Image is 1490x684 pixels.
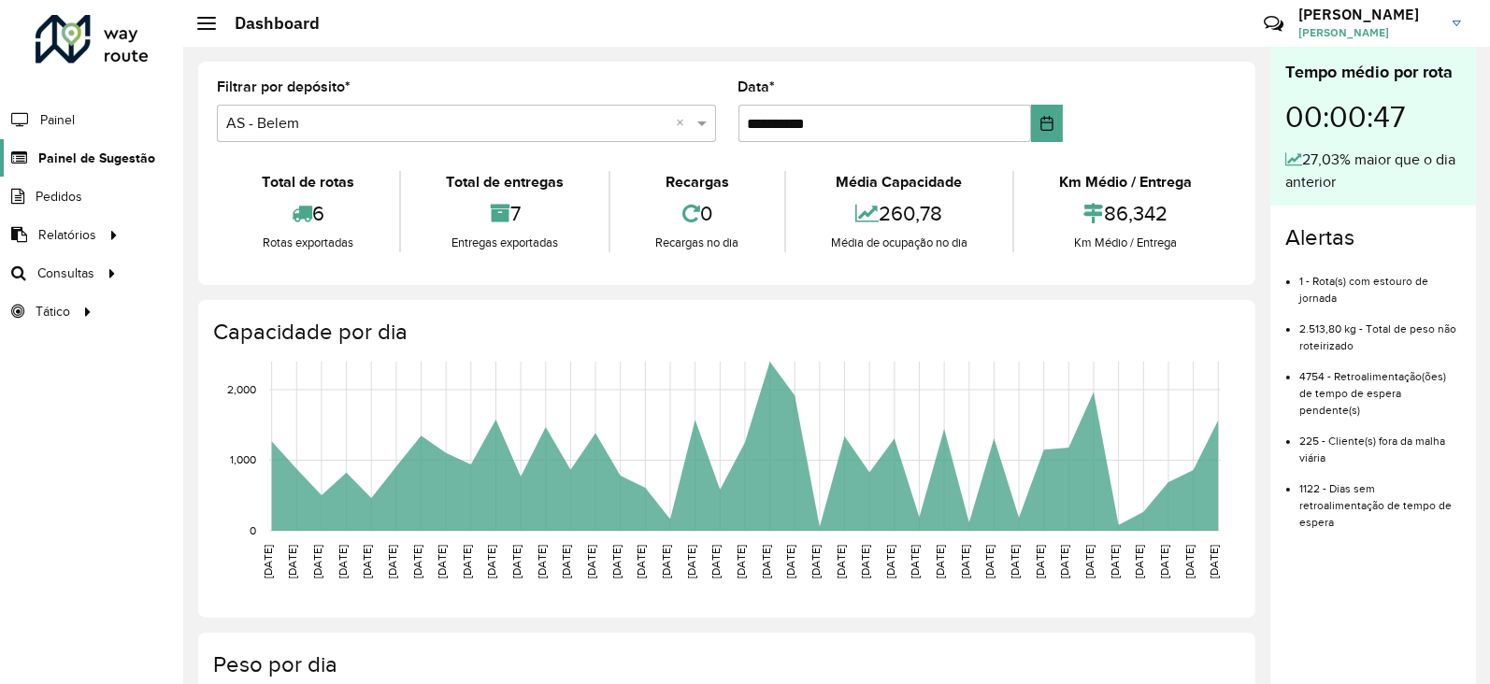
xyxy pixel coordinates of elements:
[1299,259,1461,306] li: 1 - Rota(s) com estouro de jornada
[791,193,1008,234] div: 260,78
[227,383,256,395] text: 2,000
[1031,105,1063,142] button: Choose Date
[959,545,971,578] text: [DATE]
[38,225,96,245] span: Relatórios
[635,545,647,578] text: [DATE]
[222,234,394,252] div: Rotas exportadas
[406,234,604,252] div: Entregas exportadas
[40,110,75,130] span: Painel
[983,545,996,578] text: [DATE]
[1133,545,1145,578] text: [DATE]
[37,264,94,283] span: Consultas
[1183,545,1196,578] text: [DATE]
[406,193,604,234] div: 7
[436,545,448,578] text: [DATE]
[230,454,256,466] text: 1,000
[677,112,693,135] span: Clear all
[685,545,697,578] text: [DATE]
[1019,171,1232,193] div: Km Médio / Entrega
[222,193,394,234] div: 6
[835,545,847,578] text: [DATE]
[1019,234,1232,252] div: Km Médio / Entrega
[615,234,779,252] div: Recargas no dia
[361,545,373,578] text: [DATE]
[386,545,398,578] text: [DATE]
[406,171,604,193] div: Total de entregas
[216,13,320,34] h2: Dashboard
[1299,306,1461,354] li: 2.513,80 kg - Total de peso não roteirizado
[859,545,871,578] text: [DATE]
[36,187,82,207] span: Pedidos
[709,545,722,578] text: [DATE]
[36,302,70,321] span: Tático
[610,545,623,578] text: [DATE]
[1009,545,1021,578] text: [DATE]
[311,545,323,578] text: [DATE]
[738,76,776,98] label: Data
[791,234,1008,252] div: Média de ocupação no dia
[461,545,473,578] text: [DATE]
[1285,85,1461,149] div: 00:00:47
[217,76,351,98] label: Filtrar por depósito
[1158,545,1170,578] text: [DATE]
[615,171,779,193] div: Recargas
[760,545,772,578] text: [DATE]
[286,545,298,578] text: [DATE]
[1208,545,1220,578] text: [DATE]
[1299,354,1461,419] li: 4754 - Retroalimentação(ões) de tempo de espera pendente(s)
[660,545,672,578] text: [DATE]
[213,651,1237,678] h4: Peso por dia
[1298,24,1439,41] span: [PERSON_NAME]
[1083,545,1096,578] text: [DATE]
[1254,4,1294,44] a: Contato Rápido
[1299,466,1461,531] li: 1122 - Dias sem retroalimentação de tempo de espera
[411,545,423,578] text: [DATE]
[250,524,256,536] text: 0
[884,545,896,578] text: [DATE]
[536,545,548,578] text: [DATE]
[1285,60,1461,85] div: Tempo médio por rota
[1285,224,1461,251] h4: Alertas
[337,545,349,578] text: [DATE]
[791,171,1008,193] div: Média Capacidade
[809,545,822,578] text: [DATE]
[784,545,796,578] text: [DATE]
[1109,545,1121,578] text: [DATE]
[1058,545,1070,578] text: [DATE]
[934,545,946,578] text: [DATE]
[38,149,155,168] span: Painel de Sugestão
[1019,193,1232,234] div: 86,342
[262,545,274,578] text: [DATE]
[1299,419,1461,466] li: 225 - Cliente(s) fora da malha viária
[560,545,572,578] text: [DATE]
[510,545,523,578] text: [DATE]
[910,545,922,578] text: [DATE]
[486,545,498,578] text: [DATE]
[585,545,597,578] text: [DATE]
[213,319,1237,346] h4: Capacidade por dia
[1298,6,1439,23] h3: [PERSON_NAME]
[222,171,394,193] div: Total de rotas
[1034,545,1046,578] text: [DATE]
[1285,149,1461,193] div: 27,03% maior que o dia anterior
[735,545,747,578] text: [DATE]
[615,193,779,234] div: 0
